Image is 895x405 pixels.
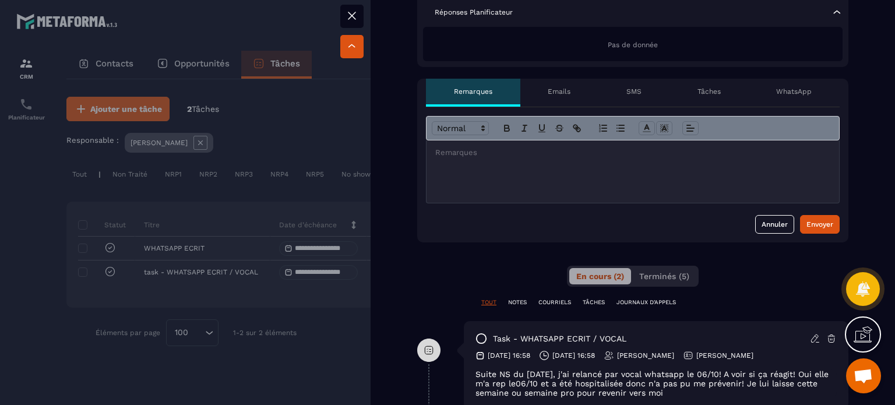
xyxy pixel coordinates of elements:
[806,219,833,230] div: Envoyer
[776,87,812,96] p: WhatsApp
[552,351,595,360] p: [DATE] 16:58
[508,298,527,307] p: NOTES
[800,215,840,234] button: Envoyer
[569,268,631,284] button: En cours (2)
[608,41,658,49] span: Pas de donnée
[475,369,837,397] div: Suite NS du [DATE], j'ai relancé par vocal whatsapp le 06/10! A voir si ça réagit! Oui elle m'a r...
[617,351,674,360] p: [PERSON_NAME]
[696,351,753,360] p: [PERSON_NAME]
[435,8,513,17] p: Réponses Planificateur
[639,272,689,281] span: Terminés (5)
[846,358,881,393] div: Ouvrir le chat
[755,215,794,234] button: Annuler
[616,298,676,307] p: JOURNAUX D'APPELS
[576,272,624,281] span: En cours (2)
[538,298,571,307] p: COURRIELS
[697,87,721,96] p: Tâches
[454,87,492,96] p: Remarques
[632,268,696,284] button: Terminés (5)
[488,351,530,360] p: [DATE] 16:58
[493,333,626,344] p: task - WHATSAPP ECRIT / VOCAL
[548,87,570,96] p: Emails
[583,298,605,307] p: TÂCHES
[481,298,496,307] p: TOUT
[626,87,642,96] p: SMS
